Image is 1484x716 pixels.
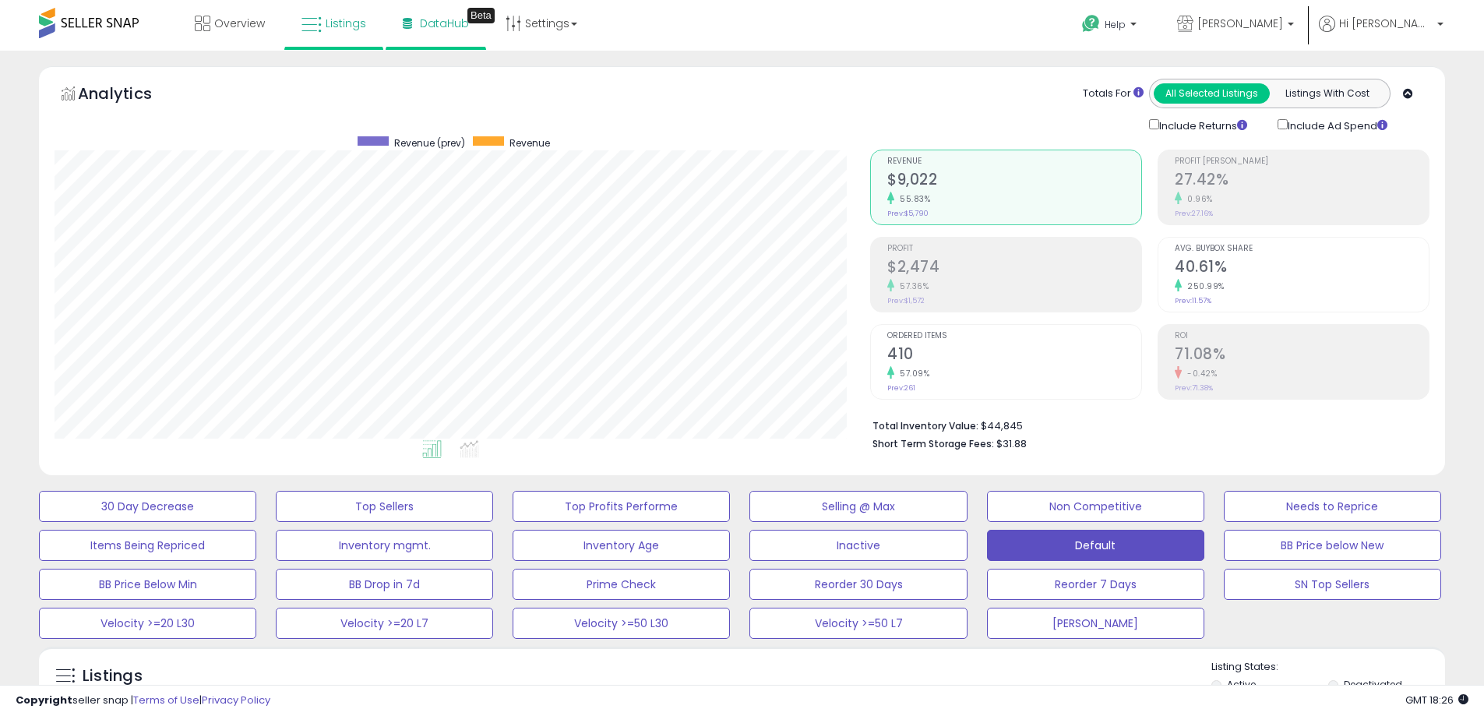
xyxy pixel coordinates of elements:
[1224,530,1441,561] button: BB Price below New
[1081,14,1101,34] i: Get Help
[894,280,929,292] small: 57.36%
[887,171,1141,192] h2: $9,022
[16,693,270,708] div: seller snap | |
[1175,209,1213,218] small: Prev: 27.16%
[513,530,730,561] button: Inventory Age
[1182,280,1225,292] small: 250.99%
[894,368,929,379] small: 57.09%
[887,258,1141,279] h2: $2,474
[1175,245,1429,253] span: Avg. Buybox Share
[133,693,199,707] a: Terms of Use
[1269,83,1385,104] button: Listings With Cost
[394,136,465,150] span: Revenue (prev)
[276,491,493,522] button: Top Sellers
[78,83,182,108] h5: Analytics
[887,345,1141,366] h2: 410
[39,569,256,600] button: BB Price Below Min
[1227,678,1256,691] label: Active
[1197,16,1283,31] span: [PERSON_NAME]
[202,693,270,707] a: Privacy Policy
[749,530,967,561] button: Inactive
[1319,16,1443,51] a: Hi [PERSON_NAME]
[326,16,366,31] span: Listings
[1182,368,1217,379] small: -0.42%
[214,16,265,31] span: Overview
[996,436,1027,451] span: $31.88
[1137,116,1266,134] div: Include Returns
[39,608,256,639] button: Velocity >=20 L30
[987,569,1204,600] button: Reorder 7 Days
[1083,86,1144,101] div: Totals For
[887,332,1141,340] span: Ordered Items
[872,419,978,432] b: Total Inventory Value:
[1175,258,1429,279] h2: 40.61%
[467,8,495,23] div: Tooltip anchor
[887,296,925,305] small: Prev: $1,572
[276,608,493,639] button: Velocity >=20 L7
[894,193,930,205] small: 55.83%
[1224,569,1441,600] button: SN Top Sellers
[513,491,730,522] button: Top Profits Performe
[749,491,967,522] button: Selling @ Max
[887,157,1141,166] span: Revenue
[872,415,1418,434] li: $44,845
[887,383,915,393] small: Prev: 261
[1154,83,1270,104] button: All Selected Listings
[513,608,730,639] button: Velocity >=50 L30
[987,491,1204,522] button: Non Competitive
[1175,296,1211,305] small: Prev: 11.57%
[1175,171,1429,192] h2: 27.42%
[39,491,256,522] button: 30 Day Decrease
[1070,2,1152,51] a: Help
[83,665,143,687] h5: Listings
[1175,383,1213,393] small: Prev: 71.38%
[1182,193,1213,205] small: 0.96%
[1405,693,1468,707] span: 2025-08-11 18:26 GMT
[276,530,493,561] button: Inventory mgmt.
[1175,332,1429,340] span: ROI
[887,209,929,218] small: Prev: $5,790
[509,136,550,150] span: Revenue
[1339,16,1433,31] span: Hi [PERSON_NAME]
[887,245,1141,253] span: Profit
[1175,157,1429,166] span: Profit [PERSON_NAME]
[872,437,994,450] b: Short Term Storage Fees:
[513,569,730,600] button: Prime Check
[749,569,967,600] button: Reorder 30 Days
[16,693,72,707] strong: Copyright
[1211,660,1445,675] p: Listing States:
[1344,678,1402,691] label: Deactivated
[1224,491,1441,522] button: Needs to Reprice
[987,608,1204,639] button: [PERSON_NAME]
[1266,116,1412,134] div: Include Ad Spend
[1105,18,1126,31] span: Help
[276,569,493,600] button: BB Drop in 7d
[1175,345,1429,366] h2: 71.08%
[420,16,469,31] span: DataHub
[987,530,1204,561] button: Default
[749,608,967,639] button: Velocity >=50 L7
[39,530,256,561] button: Items Being Repriced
